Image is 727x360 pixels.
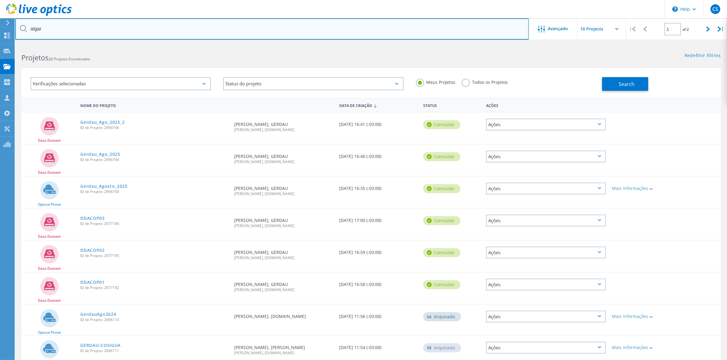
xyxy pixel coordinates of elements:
span: Avançado [548,27,568,31]
div: [PERSON_NAME], GERDAU [231,144,336,170]
span: [PERSON_NAME], [DOMAIN_NAME] [234,128,333,132]
span: ID de Projeto: 2994746 [80,126,228,130]
div: Mais informações [612,314,662,319]
div: Concluído [423,120,460,129]
div: [DATE] 16:35 (-03:00) [336,176,420,197]
button: Search [602,77,648,91]
div: [DATE] 17:00 (-03:00) [336,209,420,229]
div: [PERSON_NAME], GERDAU [231,273,336,298]
span: ID de Projeto: 2994744 [80,158,228,162]
div: Concluído [423,280,460,289]
span: Data Domain [38,139,61,142]
div: | [626,18,639,40]
div: Ações [483,99,609,111]
div: [DATE] 11:56 (-03:00) [336,305,420,325]
span: [PERSON_NAME], [DOMAIN_NAME] [234,288,333,292]
span: Data Domain [38,171,61,174]
div: Ações [486,183,606,194]
span: ID de Projeto: 2994740 [80,190,228,194]
span: ID de Projeto: 2677192 [80,286,228,290]
div: Ações [486,215,606,226]
div: [DATE] 16:40 (-03:00) [336,144,420,165]
div: Ações [486,247,606,258]
div: Nome do Projeto [77,99,231,111]
span: ID de Projeto: 2677195 [80,254,228,258]
span: [PERSON_NAME], [DOMAIN_NAME] [234,192,333,196]
span: Optical Prime [38,331,61,334]
div: Mais informações [612,345,662,350]
a: DDACOP02 [80,248,105,252]
span: Search [619,81,634,87]
svg: \n [672,6,678,12]
a: Live Optics Dashboard [6,13,72,17]
a: DDACOP03 [80,216,105,220]
input: Pesquisar projetos por nome, proprietário, ID, empresa, etc [15,18,529,40]
div: [PERSON_NAME], [DOMAIN_NAME] [231,305,336,325]
span: CS [712,7,718,12]
span: ID de Projeto: 2677196 [80,222,228,226]
div: Ações [486,342,606,354]
div: Ações [486,311,606,323]
div: Verificações selecionadas [31,77,211,90]
span: [PERSON_NAME], [DOMAIN_NAME] [234,160,333,164]
div: Concluído [423,248,460,257]
div: Ações [486,279,606,290]
div: Concluído [423,216,460,225]
div: [PERSON_NAME], GERDAU [231,112,336,138]
a: Gerdau_Ago_2025 [80,152,120,156]
div: Arquivado [423,343,461,352]
div: [DATE] 16:58 (-03:00) [336,273,420,293]
span: [PERSON_NAME], [DOMAIN_NAME] [234,224,333,228]
span: [PERSON_NAME], [DOMAIN_NAME] [234,351,333,355]
span: Optical Prime [38,203,61,206]
div: [DATE] 16:59 (-03:00) [336,241,420,261]
div: Concluído [423,152,460,161]
div: | [714,18,727,40]
div: [PERSON_NAME], GERDAU [231,241,336,266]
div: [PERSON_NAME], GERDAU [231,209,336,234]
div: [DATE] 11:54 (-03:00) [336,336,420,356]
div: Mais informações [612,186,662,191]
div: [DATE] 16:41 (-03:00) [336,112,420,133]
label: Meus Projetos [416,79,456,84]
a: Gerdau_Ago_2025_2 [80,120,125,124]
a: DDACOP01 [80,280,105,284]
span: Data Domain [38,299,61,302]
div: Ações [486,119,606,130]
span: ID de Projeto: 2666111 [80,349,228,353]
a: Gerdau_Agosto_2025 [80,184,128,188]
b: Projetos [21,53,49,62]
div: Status do projeto [223,77,404,90]
span: 20 Projetos Encontrados [49,56,90,62]
div: Status [420,99,483,111]
div: Data de Criação [336,99,420,111]
a: GERDAU-COSIGUA [80,343,121,348]
span: Data Domain [38,267,61,270]
span: [PERSON_NAME], [DOMAIN_NAME] [234,256,333,260]
span: of 2 [682,27,689,32]
div: Concluído [423,184,460,193]
a: GerdauAgo2024 [80,312,116,316]
label: Todos os Projetos [462,79,508,84]
a: Redefinir filtros [685,53,721,59]
div: Arquivado [423,312,461,321]
span: Data Domain [38,235,61,238]
span: ID de Projeto: 2666114 [80,318,228,322]
div: Ações [486,151,606,162]
div: [PERSON_NAME], GERDAU [231,176,336,202]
